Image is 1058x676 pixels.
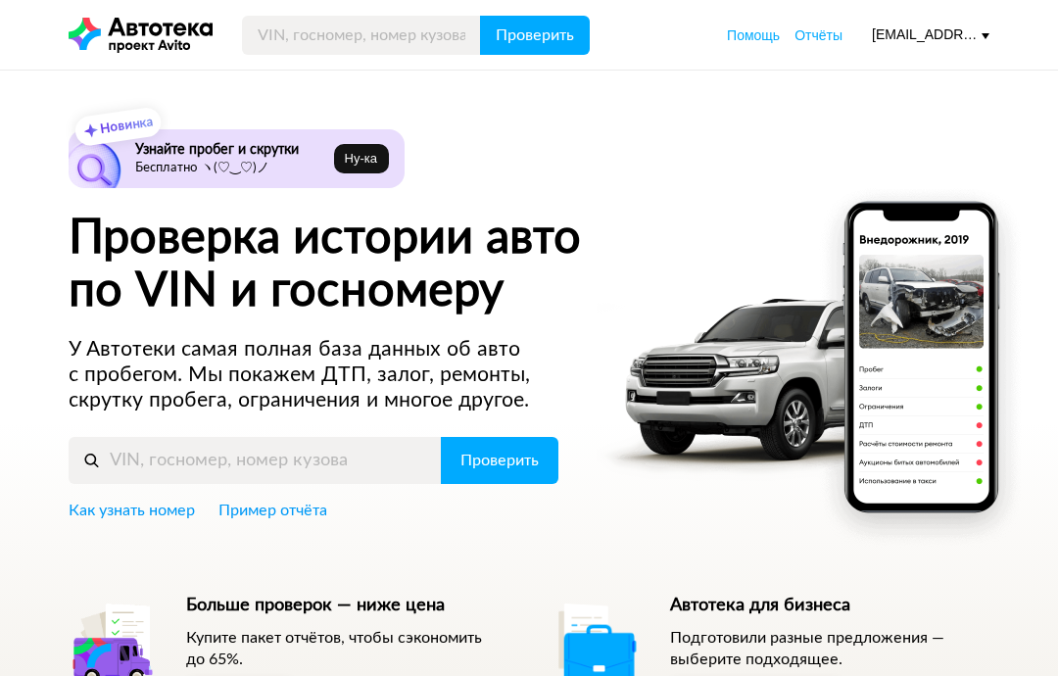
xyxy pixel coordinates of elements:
[218,500,327,521] a: Пример отчёта
[135,161,326,176] p: Бесплатно ヽ(♡‿♡)ノ
[670,627,990,670] p: Подготовили разные предложения — выберите подходящее.
[69,437,442,484] input: VIN, госномер, номер кузова
[727,27,780,43] span: Помощь
[496,27,574,43] span: Проверить
[345,151,377,167] span: Ну‑ка
[872,25,989,44] div: [EMAIL_ADDRESS][DOMAIN_NAME]
[460,453,539,468] span: Проверить
[794,27,842,43] span: Отчёты
[441,437,558,484] button: Проверить
[135,141,326,159] h6: Узнайте пробег и скрутки
[242,16,481,55] input: VIN, госномер, номер кузова
[69,337,560,413] p: У Автотеки самая полная база данных об авто с пробегом. Мы покажем ДТП, залог, ремонты, скрутку п...
[480,16,590,55] button: Проверить
[186,627,506,670] p: Купите пакет отчётов, чтобы сэкономить до 65%.
[670,595,990,616] h5: Автотека для бизнеса
[69,212,653,317] h1: Проверка истории авто по VIN и госномеру
[727,25,780,45] a: Помощь
[186,595,506,616] h5: Больше проверок — ниже цена
[100,116,154,136] strong: Новинка
[69,500,195,521] a: Как узнать номер
[794,25,842,45] a: Отчёты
